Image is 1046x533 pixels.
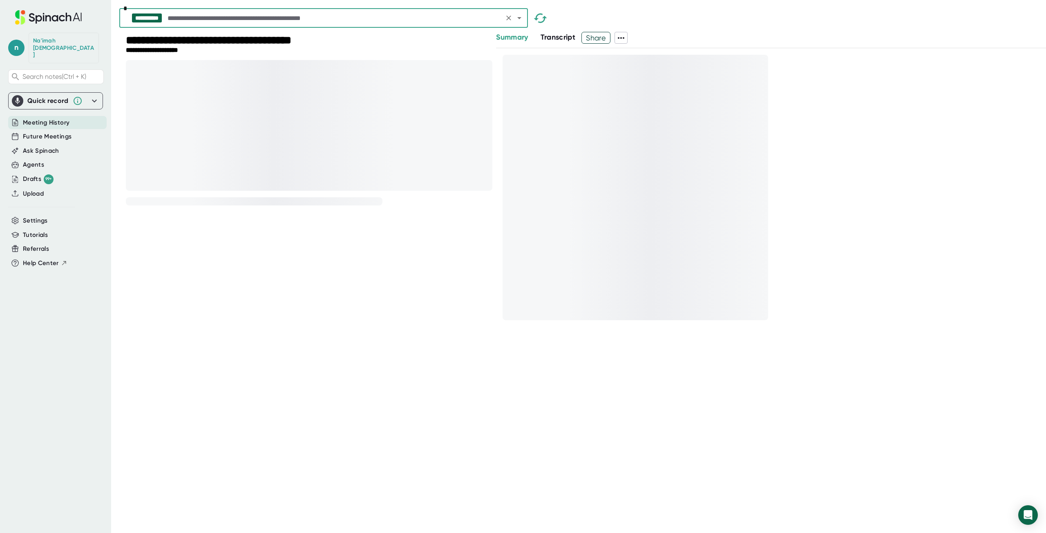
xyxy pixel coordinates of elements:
[44,174,54,184] div: 99+
[23,244,49,254] button: Referrals
[12,93,99,109] div: Quick record
[23,146,59,156] button: Ask Spinach
[23,230,48,240] button: Tutorials
[23,132,72,141] button: Future Meetings
[27,97,69,105] div: Quick record
[23,216,48,225] button: Settings
[496,33,528,42] span: Summary
[23,160,44,169] button: Agents
[23,174,54,184] button: Drafts 99+
[541,33,576,42] span: Transcript
[23,189,44,198] button: Upload
[581,32,610,44] button: Share
[23,259,67,268] button: Help Center
[23,259,59,268] span: Help Center
[33,37,94,59] div: Na'imah Muhammad
[22,73,86,80] span: Search notes (Ctrl + K)
[1018,505,1038,525] div: Open Intercom Messenger
[23,174,54,184] div: Drafts
[541,32,576,43] button: Transcript
[514,12,525,24] button: Open
[582,31,610,45] span: Share
[496,32,528,43] button: Summary
[8,40,25,56] span: n
[503,12,514,24] button: Clear
[23,118,69,127] button: Meeting History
